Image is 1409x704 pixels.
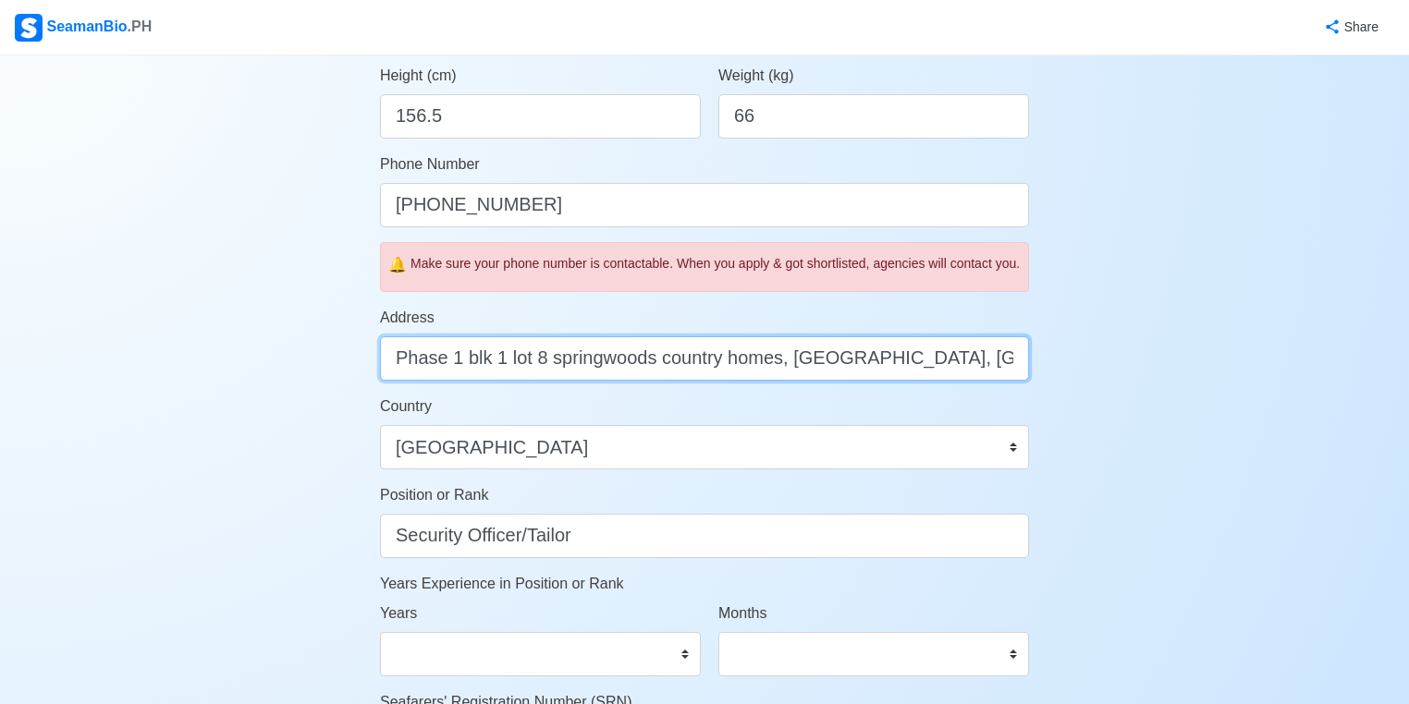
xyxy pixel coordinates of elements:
[410,254,1021,273] div: Make sure your phone number is contactable. When you apply & got shortlisted, agencies will conta...
[15,14,152,42] div: SeamanBio
[718,602,766,625] label: Months
[380,94,701,139] input: ex. 163
[380,156,480,172] span: Phone Number
[380,67,457,83] span: Height (cm)
[380,487,488,503] span: Position or Rank
[380,573,1029,595] p: Years Experience in Position or Rank
[380,183,1029,227] input: ex. +63 912 345 6789
[1305,9,1394,45] button: Share
[380,310,435,325] span: Address
[380,514,1029,558] input: ex. 2nd Officer w/ Master License
[128,18,153,34] span: .PH
[718,67,794,83] span: Weight (kg)
[15,14,43,42] img: Logo
[380,336,1029,381] input: ex. Pooc Occidental, Tubigon, Bohol
[380,602,417,625] label: Years
[388,254,407,276] span: caution
[380,395,432,418] label: Country
[718,94,1029,139] input: ex. 60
